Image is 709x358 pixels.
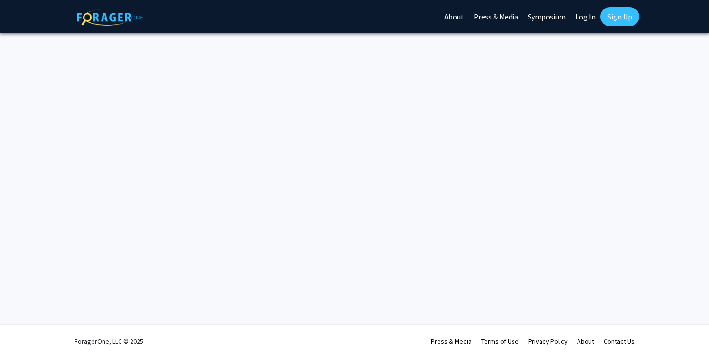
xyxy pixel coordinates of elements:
div: ForagerOne, LLC © 2025 [75,325,143,358]
a: Contact Us [604,337,634,346]
a: Sign Up [600,7,639,26]
a: Press & Media [431,337,472,346]
a: Privacy Policy [528,337,568,346]
a: Terms of Use [481,337,519,346]
a: About [577,337,594,346]
img: ForagerOne Logo [77,9,143,26]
